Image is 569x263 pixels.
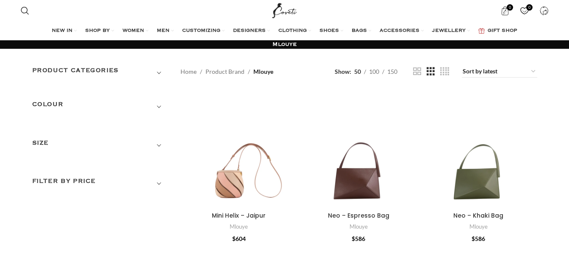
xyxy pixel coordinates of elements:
[478,28,485,34] img: GiftBag
[516,2,533,19] a: 0
[32,138,168,153] h3: SIZE
[233,22,270,39] a: DESIGNERS
[232,235,246,242] bdi: 604
[32,100,168,114] h3: COLOUR
[350,223,368,231] a: Mlouye
[352,235,355,242] span: $
[319,28,339,34] span: SHOES
[469,223,488,231] a: Mlouye
[230,223,248,231] a: Mlouye
[32,176,168,191] h3: Filter by price
[352,28,367,34] span: BAGS
[278,22,311,39] a: CLOTHING
[122,28,144,34] span: WOMEN
[516,2,533,19] div: My Wishlist
[17,22,553,39] div: Main navigation
[180,90,298,208] a: Mini Helix – Jaipur
[32,66,168,80] h3: Product categories
[352,235,365,242] bdi: 586
[488,28,517,34] span: GIFT SHOP
[182,28,220,34] span: CUSTOMIZING
[380,22,424,39] a: ACCESSORIES
[122,22,148,39] a: WOMEN
[472,235,475,242] span: $
[472,235,485,242] bdi: 586
[526,4,533,11] span: 0
[432,22,470,39] a: JEWELLERY
[52,28,72,34] span: NEW IN
[319,22,343,39] a: SHOES
[278,28,307,34] span: CLOTHING
[52,22,77,39] a: NEW IN
[182,22,225,39] a: CUSTOMIZING
[420,90,537,208] a: Neo – Khaki Bag
[352,22,371,39] a: BAGS
[380,28,419,34] span: ACCESSORIES
[85,28,110,34] span: SHOP BY
[233,28,266,34] span: DESIGNERS
[328,211,389,220] a: Neo – Espresso Bag
[507,4,513,11] span: 0
[85,22,114,39] a: SHOP BY
[232,235,236,242] span: $
[17,2,33,19] a: Search
[432,28,466,34] span: JEWELLERY
[496,2,513,19] a: 0
[478,22,517,39] a: GIFT SHOP
[453,211,503,220] a: Neo – Khaki Bag
[157,22,174,39] a: MEN
[157,28,169,34] span: MEN
[270,6,299,14] a: Site logo
[212,211,266,220] a: Mini Helix – Jaipur
[300,90,417,208] a: Neo – Espresso Bag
